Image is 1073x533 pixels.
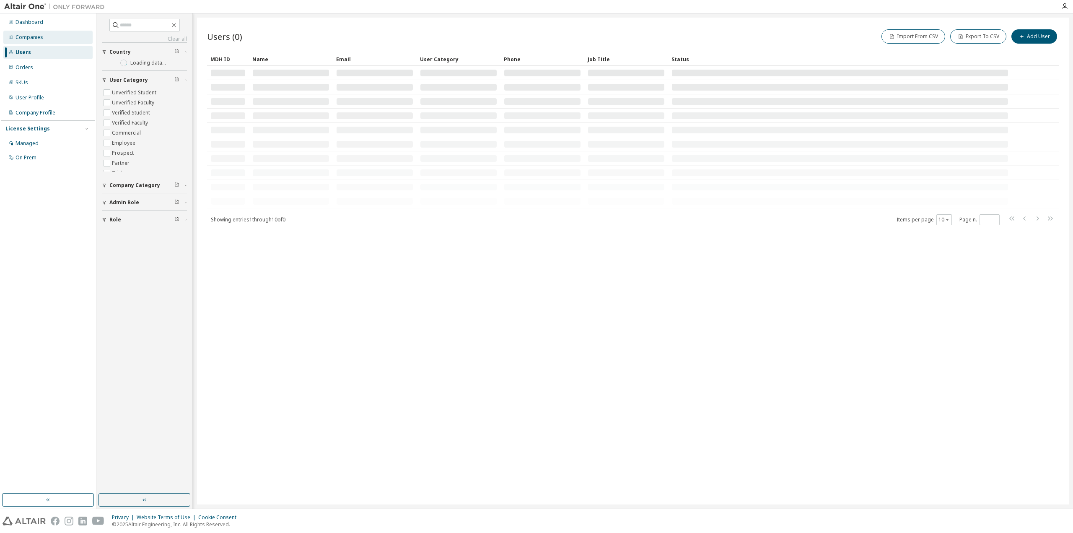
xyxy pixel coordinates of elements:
[102,36,187,42] a: Clear all
[174,77,179,83] span: Clear filter
[1011,29,1057,44] button: Add User
[3,517,46,525] img: altair_logo.svg
[16,154,36,161] div: On Prem
[102,71,187,89] button: User Category
[65,517,73,525] img: instagram.svg
[588,52,665,66] div: Job Title
[16,109,55,116] div: Company Profile
[959,214,1000,225] span: Page n.
[112,138,137,148] label: Employee
[112,108,152,118] label: Verified Student
[881,29,945,44] button: Import From CSV
[112,521,241,528] p: © 2025 Altair Engineering, Inc. All Rights Reserved.
[174,216,179,223] span: Clear filter
[16,140,39,147] div: Managed
[102,193,187,212] button: Admin Role
[112,88,158,98] label: Unverified Student
[897,214,952,225] span: Items per page
[102,43,187,61] button: Country
[5,125,50,132] div: License Settings
[112,514,137,521] div: Privacy
[938,216,950,223] button: 10
[109,77,148,83] span: User Category
[252,52,329,66] div: Name
[174,49,179,55] span: Clear filter
[210,52,246,66] div: MDH ID
[92,517,104,525] img: youtube.svg
[504,52,581,66] div: Phone
[4,3,109,11] img: Altair One
[109,199,139,206] span: Admin Role
[137,514,198,521] div: Website Terms of Use
[112,118,150,128] label: Verified Faculty
[109,49,131,55] span: Country
[112,168,124,178] label: Trial
[112,158,131,168] label: Partner
[102,211,187,229] button: Role
[51,517,60,525] img: facebook.svg
[16,19,43,26] div: Dashboard
[102,176,187,195] button: Company Category
[112,128,143,138] label: Commercial
[174,199,179,206] span: Clear filter
[420,52,497,66] div: User Category
[16,49,31,56] div: Users
[211,216,285,223] span: Showing entries 1 through 10 of 0
[130,60,166,66] label: Loading data...
[112,148,135,158] label: Prospect
[174,182,179,189] span: Clear filter
[671,52,1008,66] div: Status
[112,98,156,108] label: Unverified Faculty
[109,182,160,189] span: Company Category
[198,514,241,521] div: Cookie Consent
[16,79,28,86] div: SKUs
[109,216,121,223] span: Role
[207,31,242,42] span: Users (0)
[950,29,1006,44] button: Export To CSV
[16,34,43,41] div: Companies
[336,52,413,66] div: Email
[16,64,33,71] div: Orders
[16,94,44,101] div: User Profile
[78,517,87,525] img: linkedin.svg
